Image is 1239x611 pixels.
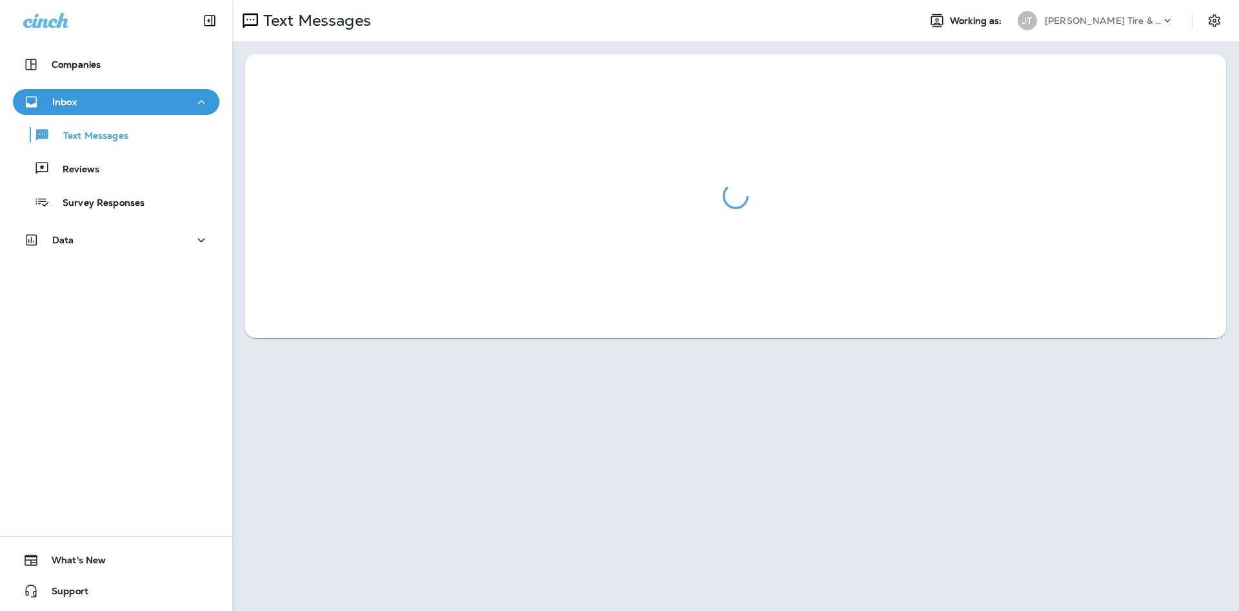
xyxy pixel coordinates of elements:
[1203,9,1226,32] button: Settings
[52,59,101,70] p: Companies
[13,578,219,604] button: Support
[50,164,99,176] p: Reviews
[39,555,106,570] span: What's New
[13,52,219,77] button: Companies
[13,227,219,253] button: Data
[13,89,219,115] button: Inbox
[258,11,371,30] p: Text Messages
[192,8,228,34] button: Collapse Sidebar
[13,121,219,148] button: Text Messages
[39,586,88,601] span: Support
[50,197,145,210] p: Survey Responses
[13,547,219,573] button: What's New
[1045,15,1161,26] p: [PERSON_NAME] Tire & Auto
[52,97,77,107] p: Inbox
[13,188,219,215] button: Survey Responses
[52,235,74,245] p: Data
[50,130,128,143] p: Text Messages
[950,15,1005,26] span: Working as:
[13,155,219,182] button: Reviews
[1018,11,1037,30] div: JT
